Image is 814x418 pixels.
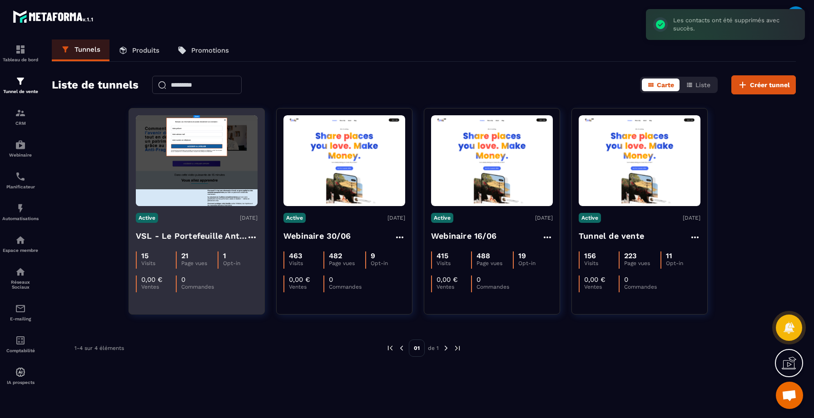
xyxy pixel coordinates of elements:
[680,79,716,91] button: Liste
[141,260,176,266] p: Visits
[141,251,149,260] p: 15
[666,251,672,260] p: 11
[624,260,660,266] p: Page vues
[2,260,39,296] a: social-networksocial-networkRéseaux Sociaux
[579,230,644,242] h4: Tunnel de vente
[695,81,710,89] span: Liste
[409,339,425,357] p: 01
[283,230,351,242] h4: Webinaire 30/06
[2,133,39,164] a: automationsautomationsWebinaire
[289,251,302,260] p: 463
[584,275,606,284] p: 0,00 €
[584,251,596,260] p: 156
[223,251,226,260] p: 1
[181,260,217,266] p: Page vues
[329,275,333,284] p: 0
[2,69,39,101] a: formationformationTunnel de vente
[2,328,39,360] a: accountantaccountantComptabilité
[476,251,490,260] p: 488
[283,213,306,223] p: Active
[181,251,189,260] p: 21
[13,8,94,25] img: logo
[776,382,803,409] a: Ouvrir le chat
[428,344,439,352] p: de 1
[52,76,139,94] h2: Liste de tunnels
[2,216,39,221] p: Automatisations
[74,45,100,54] p: Tunnels
[223,260,258,266] p: Opt-in
[141,284,176,290] p: Ventes
[2,228,39,260] a: automationsautomationsEspace membre
[2,316,39,321] p: E-mailing
[657,81,674,89] span: Carte
[642,79,680,91] button: Carte
[431,118,553,204] img: image
[2,101,39,133] a: formationformationCRM
[74,345,124,351] p: 1-4 sur 4 éléments
[2,164,39,196] a: schedulerschedulerPlanificateur
[15,139,26,150] img: automations
[329,251,342,260] p: 482
[584,260,619,266] p: Visits
[240,215,258,221] p: [DATE]
[2,280,39,290] p: Réseaux Sociaux
[283,118,405,204] img: image
[437,251,448,260] p: 415
[2,248,39,253] p: Espace membre
[624,284,659,290] p: Commandes
[15,367,26,378] img: automations
[136,115,258,206] img: image
[579,118,700,204] img: image
[329,284,363,290] p: Commandes
[191,46,229,54] p: Promotions
[453,344,462,352] img: next
[584,284,619,290] p: Ventes
[476,275,481,284] p: 0
[2,296,39,328] a: emailemailE-mailing
[15,335,26,346] img: accountant
[136,213,158,223] p: Active
[2,57,39,62] p: Tableau de bord
[518,260,553,266] p: Opt-in
[15,44,26,55] img: formation
[624,275,628,284] p: 0
[15,108,26,118] img: formation
[2,89,39,94] p: Tunnel de vente
[2,121,39,126] p: CRM
[666,260,700,266] p: Opt-in
[2,380,39,385] p: IA prospects
[15,171,26,182] img: scheduler
[169,39,238,61] a: Promotions
[136,230,247,242] h4: VSL - Le Portefeuille Anti-Fragile
[289,260,323,266] p: Visits
[289,275,310,284] p: 0,00 €
[431,230,496,242] h4: Webinaire 16/06
[518,251,526,260] p: 19
[15,266,26,277] img: social-network
[535,215,553,221] p: [DATE]
[181,284,216,290] p: Commandes
[437,275,458,284] p: 0,00 €
[624,251,636,260] p: 223
[52,39,109,61] a: Tunnels
[2,348,39,353] p: Comptabilité
[476,260,512,266] p: Page vues
[476,284,511,290] p: Commandes
[442,344,450,352] img: next
[371,251,375,260] p: 9
[329,260,365,266] p: Page vues
[2,184,39,189] p: Planificateur
[387,215,405,221] p: [DATE]
[15,303,26,314] img: email
[431,213,453,223] p: Active
[289,284,323,290] p: Ventes
[397,344,406,352] img: prev
[132,46,159,54] p: Produits
[109,39,169,61] a: Produits
[683,215,700,221] p: [DATE]
[386,344,394,352] img: prev
[15,203,26,214] img: automations
[750,80,790,89] span: Créer tunnel
[15,76,26,87] img: formation
[15,235,26,246] img: automations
